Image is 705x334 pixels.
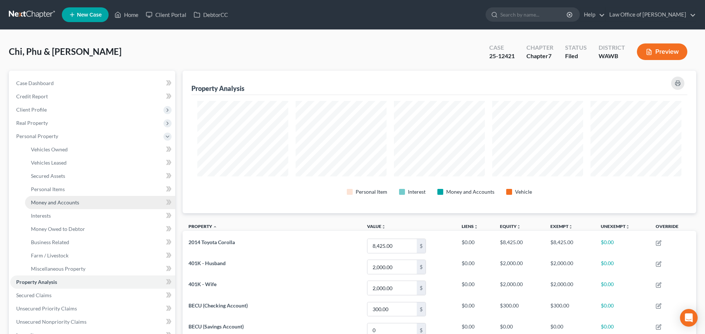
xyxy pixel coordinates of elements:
[31,239,69,245] span: Business Related
[367,224,386,229] a: Valueunfold_more
[188,281,216,287] span: 401K - Wife
[31,252,68,259] span: Farm / Livestock
[188,239,235,245] span: 2014 Toyota Corolla
[456,299,494,320] td: $0.00
[526,43,553,52] div: Chapter
[446,188,494,196] div: Money and Accounts
[500,224,521,229] a: Equityunfold_more
[544,257,595,278] td: $2,000.00
[494,278,544,299] td: $2,000.00
[489,43,515,52] div: Case
[31,186,65,192] span: Personal Items
[31,226,85,232] span: Money Owed to Debtor
[16,80,54,86] span: Case Dashboard
[213,225,217,229] i: expand_less
[25,249,175,262] a: Farm / Livestock
[25,183,175,196] a: Personal Items
[517,225,521,229] i: unfold_more
[474,225,478,229] i: unfold_more
[142,8,190,21] a: Client Portal
[10,90,175,103] a: Credit Report
[111,8,142,21] a: Home
[625,225,630,229] i: unfold_more
[544,278,595,299] td: $2,000.00
[637,43,687,60] button: Preview
[10,302,175,315] a: Unsecured Priority Claims
[31,199,79,205] span: Money and Accounts
[568,225,573,229] i: unfold_more
[650,219,696,236] th: Override
[190,8,232,21] a: DebtorCC
[417,281,426,295] div: $
[10,315,175,328] a: Unsecured Nonpriority Claims
[417,302,426,316] div: $
[456,257,494,278] td: $0.00
[494,235,544,256] td: $8,425.00
[31,212,51,219] span: Interests
[31,173,65,179] span: Secured Assets
[188,323,244,330] span: BECU (Savings Account)
[367,239,417,253] input: 0.00
[599,52,625,60] div: WAWB
[9,46,121,57] span: Chi, Phu & [PERSON_NAME]
[10,275,175,289] a: Property Analysis
[25,156,175,169] a: Vehicles Leased
[544,235,595,256] td: $8,425.00
[417,260,426,274] div: $
[544,299,595,320] td: $300.00
[456,278,494,299] td: $0.00
[606,8,696,21] a: Law Office of [PERSON_NAME]
[367,281,417,295] input: 0.00
[188,260,226,266] span: 401K - Husband
[25,236,175,249] a: Business Related
[599,43,625,52] div: District
[595,278,650,299] td: $0.00
[16,106,47,113] span: Client Profile
[16,319,87,325] span: Unsecured Nonpriority Claims
[25,143,175,156] a: Vehicles Owned
[367,260,417,274] input: 0.00
[500,8,568,21] input: Search by name...
[77,12,102,18] span: New Case
[16,120,48,126] span: Real Property
[515,188,532,196] div: Vehicle
[16,279,57,285] span: Property Analysis
[601,224,630,229] a: Unexemptunfold_more
[16,133,58,139] span: Personal Property
[408,188,426,196] div: Interest
[188,224,217,229] a: Property expand_less
[595,257,650,278] td: $0.00
[31,146,68,152] span: Vehicles Owned
[10,289,175,302] a: Secured Claims
[16,93,48,99] span: Credit Report
[595,299,650,320] td: $0.00
[25,209,175,222] a: Interests
[680,309,698,327] div: Open Intercom Messenger
[550,224,573,229] a: Exemptunfold_more
[565,52,587,60] div: Filed
[367,302,417,316] input: 0.00
[25,222,175,236] a: Money Owed to Debtor
[456,235,494,256] td: $0.00
[489,52,515,60] div: 25-12421
[595,235,650,256] td: $0.00
[25,262,175,275] a: Miscellaneous Property
[16,305,77,312] span: Unsecured Priority Claims
[191,84,244,93] div: Property Analysis
[25,169,175,183] a: Secured Assets
[494,299,544,320] td: $300.00
[31,159,67,166] span: Vehicles Leased
[356,188,387,196] div: Personal Item
[580,8,605,21] a: Help
[25,196,175,209] a: Money and Accounts
[10,77,175,90] a: Case Dashboard
[188,302,248,309] span: BECU (Checking Account)
[31,266,85,272] span: Miscellaneous Property
[381,225,386,229] i: unfold_more
[548,52,551,59] span: 7
[417,239,426,253] div: $
[494,257,544,278] td: $2,000.00
[462,224,478,229] a: Liensunfold_more
[16,292,52,298] span: Secured Claims
[565,43,587,52] div: Status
